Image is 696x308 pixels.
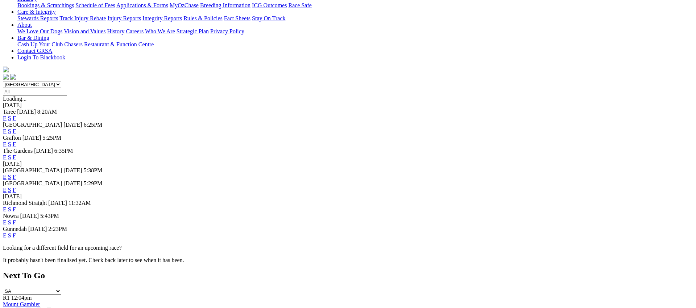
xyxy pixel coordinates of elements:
a: We Love Our Dogs [17,28,62,34]
h2: Next To Go [3,271,693,280]
span: [DATE] [48,200,67,206]
a: F [13,219,16,225]
div: [DATE] [3,161,693,167]
a: E [3,174,7,180]
a: About [17,22,32,28]
a: S [8,128,11,134]
a: Bar & Dining [17,35,49,41]
a: Care & Integrity [17,9,56,15]
a: E [3,115,7,121]
a: E [3,154,7,160]
a: Login To Blackbook [17,54,65,60]
img: logo-grsa-white.png [3,67,9,72]
a: Breeding Information [200,2,250,8]
a: Applications & Forms [116,2,168,8]
div: [DATE] [3,102,693,109]
a: Who We Are [145,28,175,34]
a: S [8,141,11,147]
a: F [13,187,16,193]
a: Contact GRSA [17,48,52,54]
span: Richmond Straight [3,200,47,206]
a: S [8,232,11,239]
span: 5:38PM [84,167,103,173]
a: Privacy Policy [210,28,244,34]
a: F [13,141,16,147]
span: Taree [3,109,16,115]
a: Careers [126,28,144,34]
span: 12:04pm [11,295,32,301]
span: [GEOGRAPHIC_DATA] [3,180,62,186]
a: Chasers Restaurant & Function Centre [64,41,154,47]
a: History [107,28,124,34]
span: 6:25PM [84,122,103,128]
div: Care & Integrity [17,15,693,22]
input: Select date [3,88,67,96]
a: MyOzChase [170,2,199,8]
a: E [3,219,7,225]
span: [DATE] [63,122,82,128]
a: Schedule of Fees [75,2,115,8]
a: S [8,219,11,225]
a: S [8,206,11,212]
a: S [8,154,11,160]
a: Strategic Plan [177,28,209,34]
partial: It probably hasn't been finalised yet. Check back later to see when it has been. [3,257,184,263]
span: Loading... [3,96,26,102]
span: [DATE] [28,226,47,232]
div: Industry [17,2,693,9]
a: E [3,128,7,134]
a: Integrity Reports [142,15,182,21]
span: 11:32AM [69,200,91,206]
a: E [3,187,7,193]
a: S [8,174,11,180]
a: Bookings & Scratchings [17,2,74,8]
a: E [3,206,7,212]
span: 6:35PM [54,148,73,154]
span: [DATE] [34,148,53,154]
span: Gunnedah [3,226,27,232]
a: Race Safe [288,2,311,8]
span: [DATE] [22,135,41,141]
span: Grafton [3,135,21,141]
a: Fact Sheets [224,15,250,21]
span: 5:43PM [40,213,59,219]
span: R1 [3,295,10,301]
a: S [8,187,11,193]
a: E [3,141,7,147]
a: S [8,115,11,121]
img: facebook.svg [3,74,9,80]
span: [DATE] [63,167,82,173]
span: The Gardens [3,148,33,154]
a: Stay On Track [252,15,285,21]
a: F [13,115,16,121]
a: E [3,232,7,239]
span: 8:20AM [37,109,57,115]
span: 5:25PM [42,135,61,141]
a: F [13,128,16,134]
a: Track Injury Rebate [59,15,106,21]
div: About [17,28,693,35]
a: Stewards Reports [17,15,58,21]
a: Cash Up Your Club [17,41,63,47]
span: Nowra [3,213,19,219]
a: F [13,174,16,180]
span: 2:23PM [48,226,67,232]
a: Injury Reports [107,15,141,21]
a: F [13,154,16,160]
p: Looking for a different field for an upcoming race? [3,245,693,251]
img: twitter.svg [10,74,16,80]
span: 5:29PM [84,180,103,186]
div: [DATE] [3,193,693,200]
a: F [13,206,16,212]
span: [GEOGRAPHIC_DATA] [3,122,62,128]
a: Mount Gambier [3,301,40,307]
div: Bar & Dining [17,41,693,48]
a: Vision and Values [64,28,105,34]
a: F [13,232,16,239]
span: [DATE] [17,109,36,115]
a: ICG Outcomes [252,2,287,8]
span: [DATE] [20,213,39,219]
span: [DATE] [63,180,82,186]
a: Rules & Policies [183,15,223,21]
span: [GEOGRAPHIC_DATA] [3,167,62,173]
